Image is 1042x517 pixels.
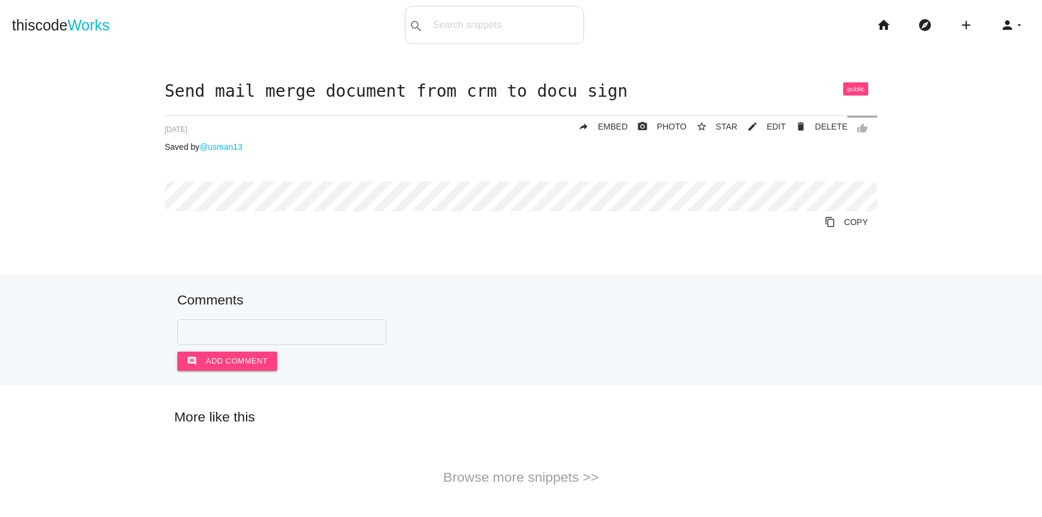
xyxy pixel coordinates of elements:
[687,116,737,137] button: star_borderSTAR
[568,116,628,137] a: replyEMBED
[877,6,891,44] i: home
[165,125,188,134] span: [DATE]
[67,17,109,33] span: Works
[165,82,878,101] h1: Send mail merge document from crm to docu sign
[578,116,589,137] i: reply
[767,122,786,131] span: EDIT
[1015,6,1024,44] i: arrow_drop_down
[918,6,932,44] i: explore
[598,122,628,131] span: EMBED
[716,122,737,131] span: STAR
[825,211,835,233] i: content_copy
[786,116,847,137] a: Delete Post
[795,116,806,137] i: delete
[12,6,110,44] a: thiscodeWorks
[628,116,687,137] a: photo_cameraPHOTO
[165,142,878,152] p: Saved by
[815,122,847,131] span: DELETE
[696,116,707,137] i: star_border
[156,410,886,424] h5: More like this
[405,7,427,44] button: search
[1000,6,1015,44] i: person
[747,116,758,137] i: mode_edit
[187,352,197,371] i: comment
[199,142,242,152] a: @usman13
[177,293,865,307] h5: Comments
[737,116,786,137] a: mode_editEDIT
[815,211,878,233] a: Copy to Clipboard
[959,6,973,44] i: add
[657,122,687,131] span: PHOTO
[427,13,583,38] input: Search snippets
[637,116,648,137] i: photo_camera
[177,352,278,371] button: commentAdd comment
[409,7,423,45] i: search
